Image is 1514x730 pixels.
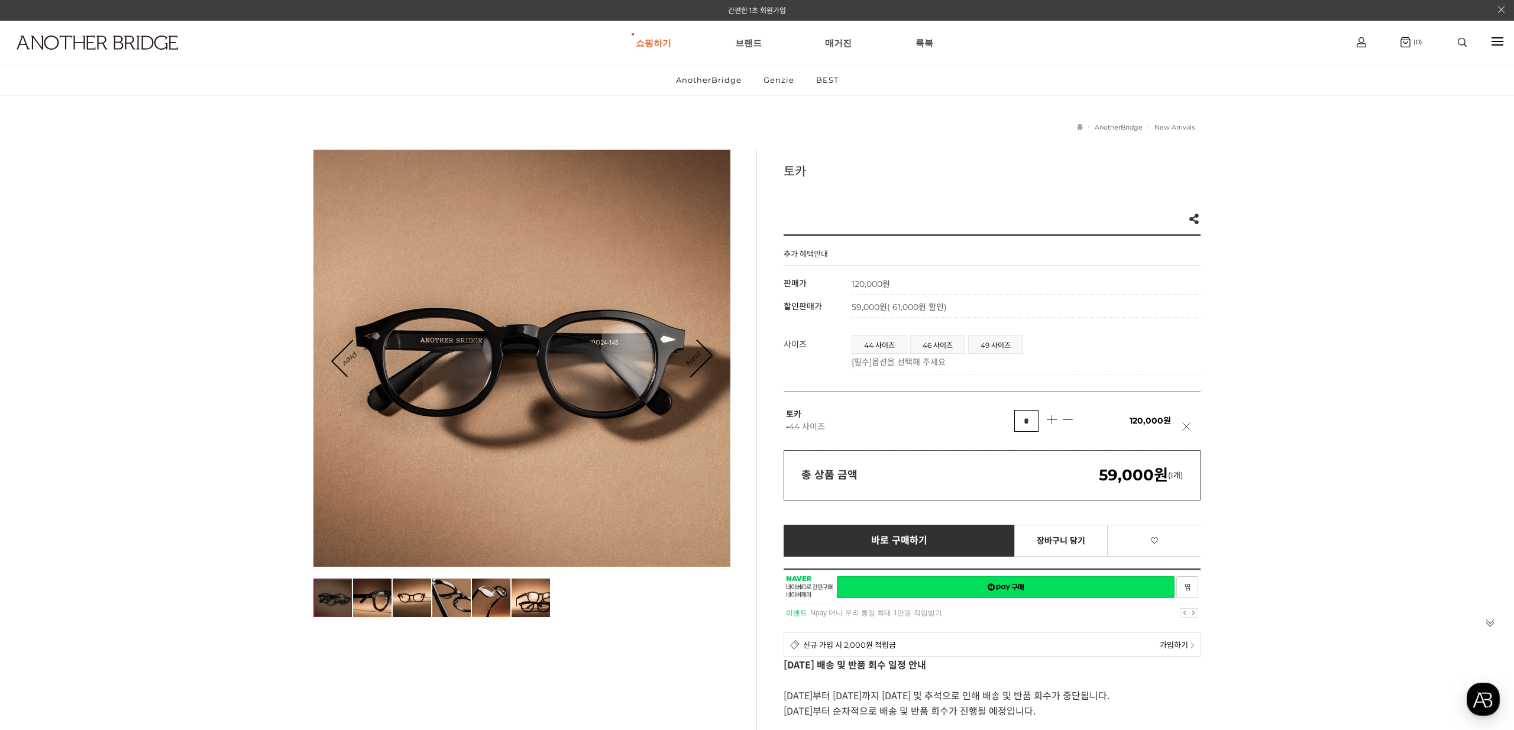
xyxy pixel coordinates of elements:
li: 46 사이즈 [910,335,965,354]
em: 59,000원 [1099,466,1168,484]
li: 49 사이즈 [968,335,1023,354]
a: 룩북 [915,21,933,64]
a: BEST [806,64,849,95]
p: 토카 - [786,408,1014,433]
img: cart [1400,37,1411,47]
span: 홈 [37,393,44,402]
a: 브랜드 [735,21,762,64]
span: 설정 [183,393,197,402]
a: AnotherBridge [1095,123,1143,131]
a: 49 사이즈 [969,336,1023,353]
img: detail_membership.png [790,639,800,650]
img: cart [1357,37,1366,47]
strong: [DATE] 배송 및 반품 회수 일정 안내 [784,657,926,671]
a: 신규 가입 시 2,000원 적립금 가입하기 [784,632,1201,657]
strong: 총 상품 금액 [801,469,858,482]
p: [DATE]부터 순차적으로 배송 및 반품 회수가 진행될 예정입니다. [784,703,1201,718]
span: (1개) [1099,470,1183,480]
img: d8a971c8d4098888606ba367a792ad14.jpg [313,579,352,617]
span: 가입하기 [1160,639,1188,650]
a: 설정 [153,375,227,405]
p: [DATE]부터 [DATE]까지 [DATE] 및 추석으로 인해 배송 및 반품 회수가 중단됩니다. [784,687,1201,703]
span: ( 61,000원 할인) [887,302,947,312]
a: New Arrivals [1154,123,1195,131]
span: 바로 구매하기 [871,535,927,546]
span: 44 사이즈 [789,421,825,432]
a: 대화 [78,375,153,405]
p: [필수] [852,356,1195,367]
h4: 추가 혜택안내 [784,248,828,265]
a: Prev [332,340,368,376]
img: logo [17,35,178,50]
a: 매거진 [825,21,852,64]
a: (0) [1400,37,1422,47]
a: logo [6,35,233,79]
a: Next [675,340,711,377]
a: 홈 [1077,123,1083,131]
th: 사이즈 [784,330,852,374]
li: 44 사이즈 [852,335,907,354]
img: d8a971c8d4098888606ba367a792ad14.jpg [313,150,730,567]
strong: 120,000원 [852,279,890,289]
a: 46 사이즈 [911,336,965,353]
span: 59,000원 [852,302,947,312]
a: AnotherBridge [666,64,752,95]
a: 44 사이즈 [852,336,907,353]
img: npay_sp_more.png [1191,642,1194,648]
span: 신규 가입 시 2,000원 적립금 [803,639,896,650]
a: 홈 [4,375,78,405]
span: 대화 [108,393,122,403]
span: 120,000원 [1130,415,1171,426]
a: Genzie [753,64,804,95]
span: 판매가 [784,278,807,289]
img: search [1458,38,1467,47]
a: 쇼핑하기 [636,21,671,64]
h3: 토카 [784,161,1201,179]
span: 옵션을 선택해 주세요 [872,357,946,367]
a: 바로 구매하기 [784,525,1015,557]
a: 간편한 1초 회원가입 [728,6,786,15]
span: 할인판매가 [784,301,822,312]
a: 장바구니 담기 [1014,525,1108,557]
span: (0) [1411,38,1422,46]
